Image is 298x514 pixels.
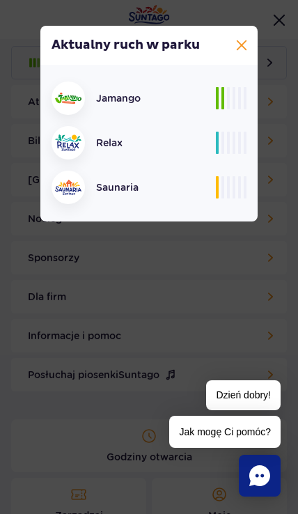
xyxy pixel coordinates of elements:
span: Dzień dobry! [206,380,281,410]
div: Chat [239,455,281,497]
h2: Aktualny ruch w parku [40,26,258,65]
div: Saunaria [52,171,216,204]
span: Jak mogę Ci pomóc? [169,416,281,448]
div: Relax [52,126,216,159]
div: Jamango [52,81,216,115]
